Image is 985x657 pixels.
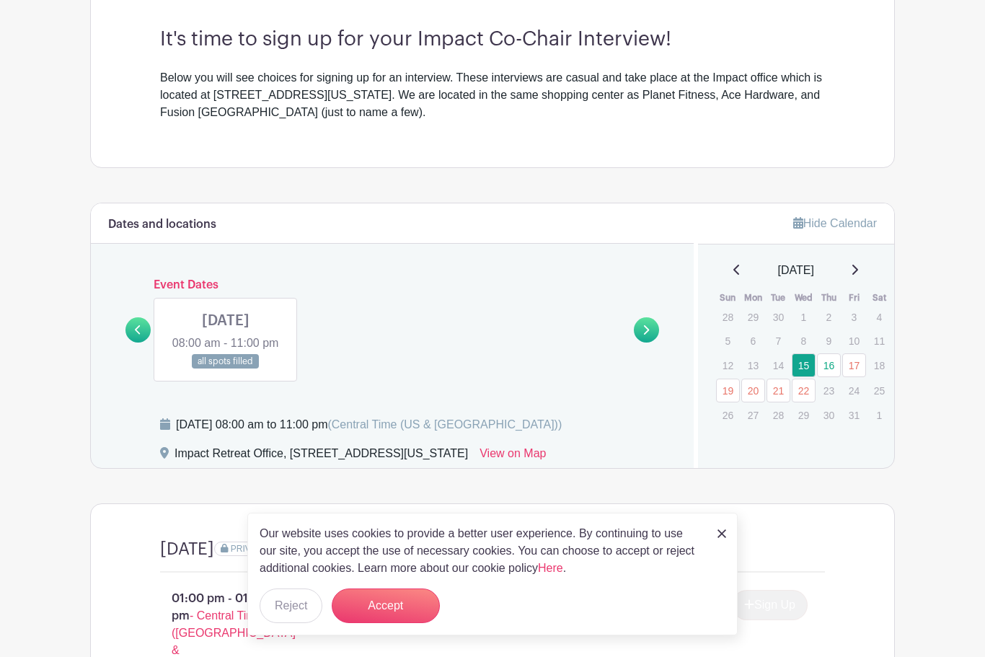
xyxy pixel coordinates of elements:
[108,218,216,232] h6: Dates and locations
[792,330,816,352] p: 8
[741,330,765,352] p: 6
[867,379,891,402] p: 25
[715,291,741,305] th: Sun
[716,354,740,376] p: 12
[792,353,816,377] a: 15
[716,404,740,426] p: 26
[741,354,765,376] p: 13
[332,588,440,623] button: Accept
[716,306,740,328] p: 28
[717,529,726,538] img: close_button-5f87c8562297e5c2d7936805f587ecaba9071eb48480494691a3f1689db116b3.svg
[741,291,766,305] th: Mon
[741,404,765,426] p: 27
[842,306,866,328] p: 3
[767,354,790,376] p: 14
[791,291,816,305] th: Wed
[842,291,867,305] th: Fri
[867,330,891,352] p: 11
[175,445,468,468] div: Impact Retreat Office, [STREET_ADDRESS][US_STATE]
[792,404,816,426] p: 29
[741,379,765,402] a: 20
[160,539,214,560] h4: [DATE]
[716,330,740,352] p: 5
[480,445,546,468] a: View on Map
[231,544,267,554] span: PRIVATE
[842,404,866,426] p: 31
[817,404,841,426] p: 30
[716,379,740,402] a: 19
[867,306,891,328] p: 4
[767,306,790,328] p: 30
[792,379,816,402] a: 22
[817,306,841,328] p: 2
[766,291,791,305] th: Tue
[867,291,892,305] th: Sat
[160,69,825,121] div: Below you will see choices for signing up for an interview. These interviews are casual and take ...
[160,27,825,52] h3: It's time to sign up for your Impact Co-Chair Interview!
[817,379,841,402] p: 23
[842,353,866,377] a: 17
[767,404,790,426] p: 28
[767,330,790,352] p: 7
[816,291,842,305] th: Thu
[817,330,841,352] p: 9
[538,562,563,574] a: Here
[817,353,841,377] a: 16
[176,416,562,433] div: [DATE] 08:00 am to 11:00 pm
[793,217,877,229] a: Hide Calendar
[842,330,866,352] p: 10
[151,278,634,292] h6: Event Dates
[767,379,790,402] a: 21
[741,306,765,328] p: 29
[867,404,891,426] p: 1
[778,262,814,279] span: [DATE]
[792,306,816,328] p: 1
[260,588,322,623] button: Reject
[867,354,891,376] p: 18
[842,379,866,402] p: 24
[327,418,562,431] span: (Central Time (US & [GEOGRAPHIC_DATA]))
[260,525,702,577] p: Our website uses cookies to provide a better user experience. By continuing to use our site, you ...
